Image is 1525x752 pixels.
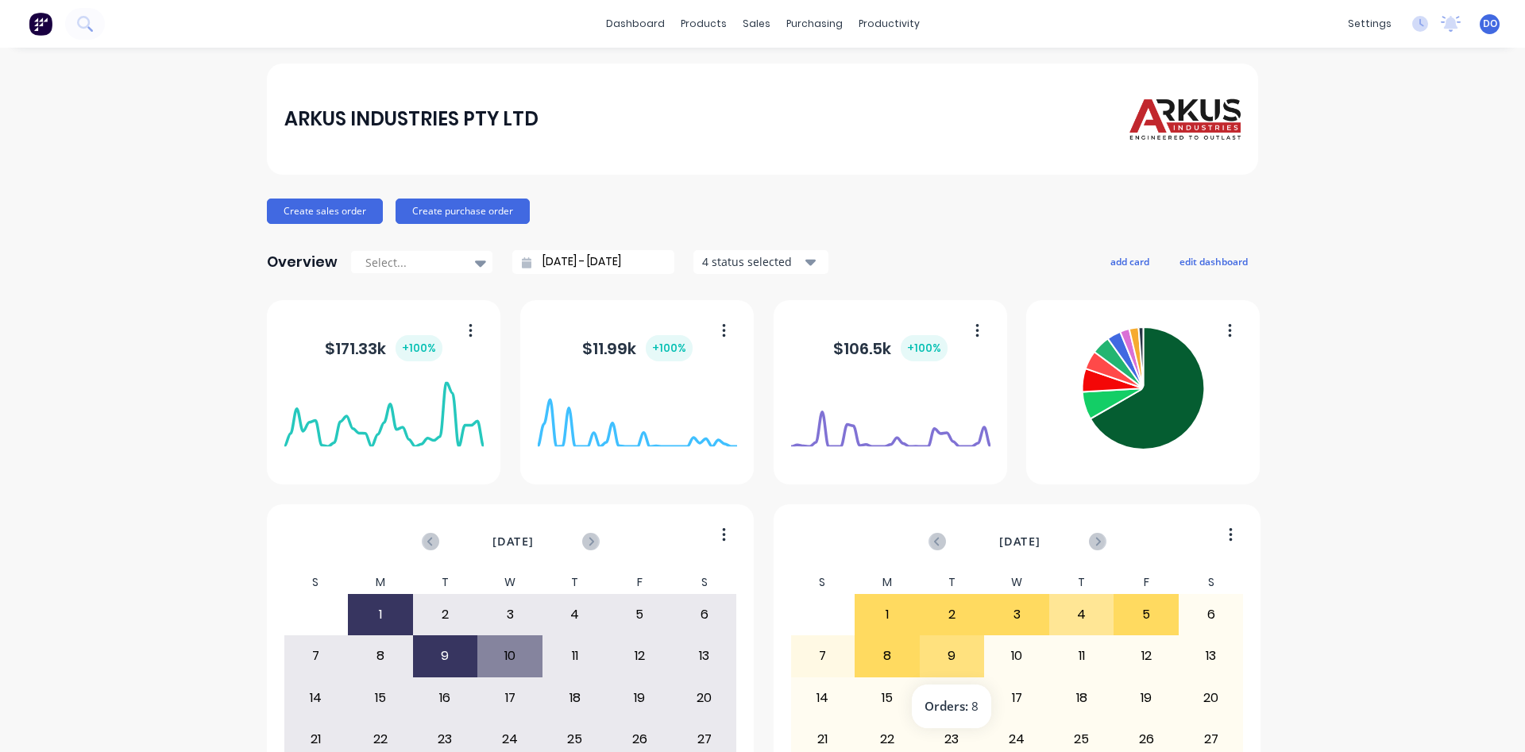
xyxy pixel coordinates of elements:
div: W [477,571,542,594]
div: 13 [1179,636,1243,676]
div: S [1179,571,1244,594]
button: add card [1100,251,1160,272]
div: 6 [1179,595,1243,634]
div: sales [735,12,778,36]
div: S [284,571,349,594]
span: DO [1483,17,1497,31]
div: 18 [543,678,607,718]
div: 4 [1050,595,1114,634]
div: 1 [855,595,919,634]
div: 11 [1050,636,1114,676]
div: Overview [267,246,338,278]
div: 15 [349,678,412,718]
div: 10 [985,636,1048,676]
div: 12 [1114,636,1178,676]
div: + 100 % [901,335,948,361]
div: F [1114,571,1179,594]
div: M [855,571,920,594]
div: 18 [1050,678,1114,718]
div: S [790,571,855,594]
div: T [920,571,985,594]
div: 20 [673,678,736,718]
div: S [672,571,737,594]
button: Create sales order [267,199,383,224]
a: dashboard [598,12,673,36]
div: 14 [284,678,348,718]
div: 19 [608,678,671,718]
div: 16 [921,678,984,718]
div: 13 [673,636,736,676]
div: settings [1340,12,1400,36]
div: productivity [851,12,928,36]
div: T [542,571,608,594]
div: 15 [855,678,919,718]
div: 8 [349,636,412,676]
div: 7 [791,636,855,676]
div: 3 [478,595,542,634]
div: F [607,571,672,594]
div: $ 171.33k [325,335,442,361]
div: 17 [985,678,1048,718]
button: edit dashboard [1169,251,1258,272]
div: 4 status selected [702,253,802,270]
div: 9 [921,636,984,676]
span: [DATE] [999,533,1040,550]
div: 12 [608,636,671,676]
div: M [348,571,413,594]
div: + 100 % [646,335,693,361]
div: 9 [414,636,477,676]
div: products [673,12,735,36]
div: 17 [478,678,542,718]
div: 10 [478,636,542,676]
div: 7 [284,636,348,676]
div: 5 [1114,595,1178,634]
div: T [1049,571,1114,594]
div: 1 [349,595,412,634]
div: purchasing [778,12,851,36]
div: T [413,571,478,594]
div: W [984,571,1049,594]
div: 3 [985,595,1048,634]
div: 6 [673,595,736,634]
button: Create purchase order [396,199,530,224]
div: 8 [855,636,919,676]
div: 19 [1114,678,1178,718]
div: 2 [414,595,477,634]
div: + 100 % [396,335,442,361]
div: 5 [608,595,671,634]
div: 2 [921,595,984,634]
div: ARKUS INDUSTRIES PTY LTD [284,103,539,135]
div: $ 11.99k [582,335,693,361]
div: 4 [543,595,607,634]
div: 16 [414,678,477,718]
div: 20 [1179,678,1243,718]
div: 11 [543,636,607,676]
img: ARKUS INDUSTRIES PTY LTD [1129,90,1241,148]
img: Factory [29,12,52,36]
div: 14 [791,678,855,718]
div: $ 106.5k [833,335,948,361]
button: 4 status selected [693,250,828,274]
span: [DATE] [492,533,534,550]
